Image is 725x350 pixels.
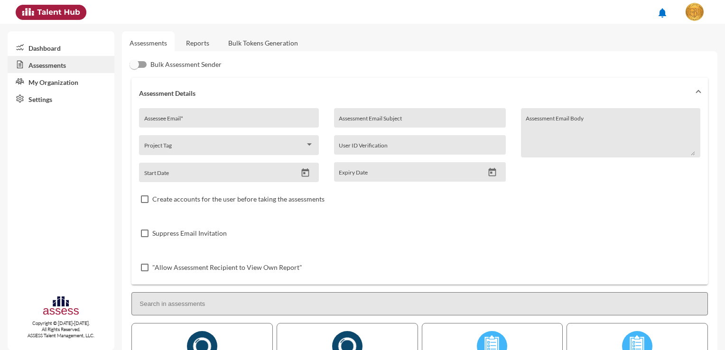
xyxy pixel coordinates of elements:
[8,320,114,339] p: Copyright © [DATE]-[DATE]. All Rights Reserved. ASSESS Talent Management, LLC.
[221,31,306,55] a: Bulk Tokens Generation
[8,73,114,90] a: My Organization
[657,7,668,18] mat-icon: notifications
[152,193,325,205] span: Create accounts for the user before taking the assessments
[131,292,708,315] input: Search in assessments
[484,167,501,177] button: Open calendar
[131,108,708,285] div: Assessment Details
[8,90,114,107] a: Settings
[8,39,114,56] a: Dashboard
[152,262,302,273] span: "Allow Assessment Recipient to View Own Report"
[150,59,222,70] span: Bulk Assessment Sender
[130,39,167,47] a: Assessments
[152,228,227,239] span: Suppress Email Invitation
[8,56,114,73] a: Assessments
[139,89,689,97] mat-panel-title: Assessment Details
[42,295,80,318] img: assesscompany-logo.png
[131,78,708,108] mat-expansion-panel-header: Assessment Details
[297,168,314,178] button: Open calendar
[178,31,217,55] a: Reports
